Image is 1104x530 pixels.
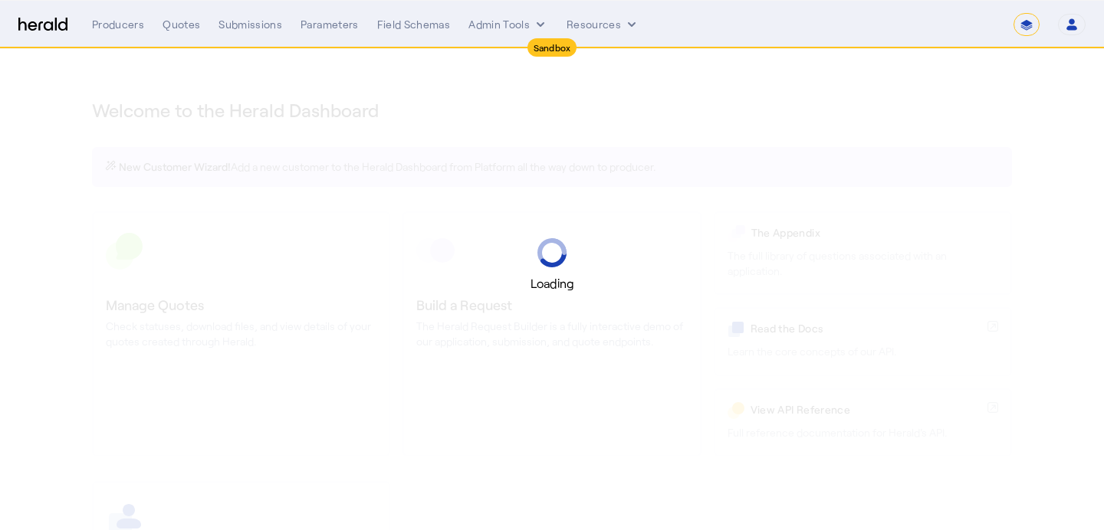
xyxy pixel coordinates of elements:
button: Resources dropdown menu [567,17,639,32]
div: Submissions [219,17,282,32]
div: Producers [92,17,144,32]
div: Field Schemas [377,17,451,32]
div: Quotes [163,17,200,32]
div: Sandbox [527,38,577,57]
img: Herald Logo [18,18,67,32]
div: Parameters [301,17,359,32]
button: internal dropdown menu [468,17,548,32]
